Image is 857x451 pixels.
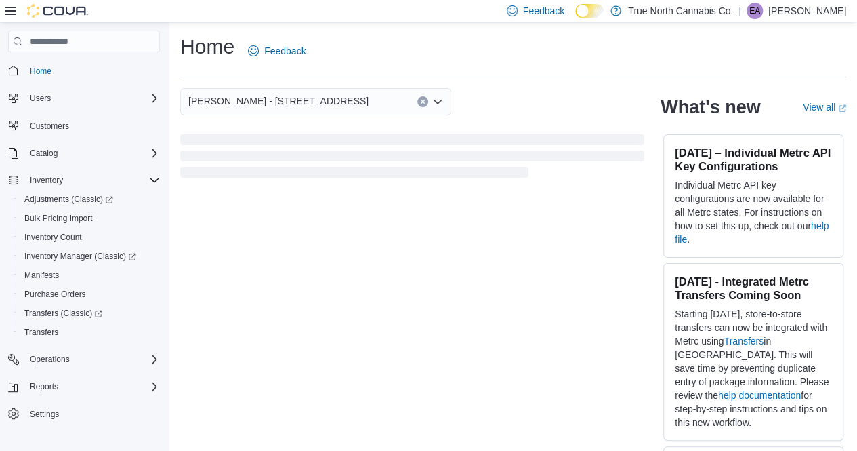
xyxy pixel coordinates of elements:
[30,66,51,77] span: Home
[768,3,846,19] p: [PERSON_NAME]
[24,251,136,262] span: Inventory Manager (Classic)
[264,44,306,58] span: Feedback
[3,171,165,190] button: Inventory
[19,267,64,283] a: Manifests
[24,406,160,423] span: Settings
[30,121,69,132] span: Customers
[3,116,165,136] button: Customers
[30,354,70,365] span: Operations
[417,96,428,107] button: Clear input
[24,327,58,338] span: Transfers
[14,285,165,304] button: Purchase Orders
[803,102,846,113] a: View allExternal link
[24,172,68,189] button: Inventory
[19,210,98,227] a: Bulk Pricing Import
[19,229,160,246] span: Inventory Count
[19,286,160,302] span: Purchase Orders
[14,266,165,285] button: Manifests
[19,305,160,321] span: Transfers (Classic)
[24,213,93,224] span: Bulk Pricing Import
[24,378,64,395] button: Reports
[24,117,160,134] span: Customers
[180,137,644,180] span: Loading
[19,229,87,246] a: Inventory Count
[718,390,801,401] a: help documentation
[30,175,63,186] span: Inventory
[24,118,75,134] a: Customers
[523,4,564,18] span: Feedback
[675,178,832,246] p: Individual Metrc API key configurations are now available for all Metrc states. For instructions ...
[24,270,59,281] span: Manifests
[24,145,160,161] span: Catalog
[19,286,91,302] a: Purchase Orders
[24,145,63,161] button: Catalog
[30,381,58,392] span: Reports
[30,409,59,420] span: Settings
[24,351,75,368] button: Operations
[3,89,165,108] button: Users
[30,148,58,159] span: Catalog
[738,3,741,19] p: |
[3,377,165,396] button: Reports
[180,33,234,60] h1: Home
[14,304,165,323] a: Transfers (Classic)
[14,247,165,266] a: Inventory Manager (Classic)
[19,267,160,283] span: Manifests
[628,3,733,19] p: True North Cannabis Co.
[675,307,832,429] p: Starting [DATE], store-to-store transfers can now be integrated with Metrc using in [GEOGRAPHIC_D...
[188,93,369,109] span: [PERSON_NAME] - [STREET_ADDRESS]
[24,63,57,79] a: Home
[24,194,113,205] span: Adjustments (Classic)
[24,172,160,189] span: Inventory
[19,324,160,340] span: Transfers
[14,190,165,209] a: Adjustments (Classic)
[3,350,165,369] button: Operations
[19,210,160,227] span: Bulk Pricing Import
[19,324,64,340] a: Transfers
[24,308,102,319] span: Transfers (Classic)
[19,191,160,208] span: Adjustments (Classic)
[24,62,160,79] span: Home
[724,336,764,347] a: Transfers
[3,60,165,80] button: Home
[19,248,160,264] span: Inventory Manager (Classic)
[19,191,119,208] a: Adjustments (Classic)
[432,96,443,107] button: Open list of options
[747,3,763,19] div: Erin Anderson
[3,144,165,163] button: Catalog
[24,232,82,243] span: Inventory Count
[19,248,142,264] a: Inventory Manager (Classic)
[243,37,311,64] a: Feedback
[24,289,86,300] span: Purchase Orders
[575,4,604,18] input: Dark Mode
[24,351,160,368] span: Operations
[24,90,56,106] button: Users
[3,404,165,424] button: Settings
[19,305,108,321] a: Transfers (Classic)
[24,90,160,106] span: Users
[838,104,846,113] svg: External link
[675,146,832,173] h3: [DATE] – Individual Metrc API Key Configurations
[575,18,576,19] span: Dark Mode
[14,209,165,228] button: Bulk Pricing Import
[14,228,165,247] button: Inventory Count
[24,406,64,423] a: Settings
[749,3,760,19] span: EA
[661,96,760,118] h2: What's new
[24,378,160,395] span: Reports
[27,4,88,18] img: Cova
[675,275,832,302] h3: [DATE] - Integrated Metrc Transfers Coming Soon
[14,323,165,342] button: Transfers
[30,93,51,104] span: Users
